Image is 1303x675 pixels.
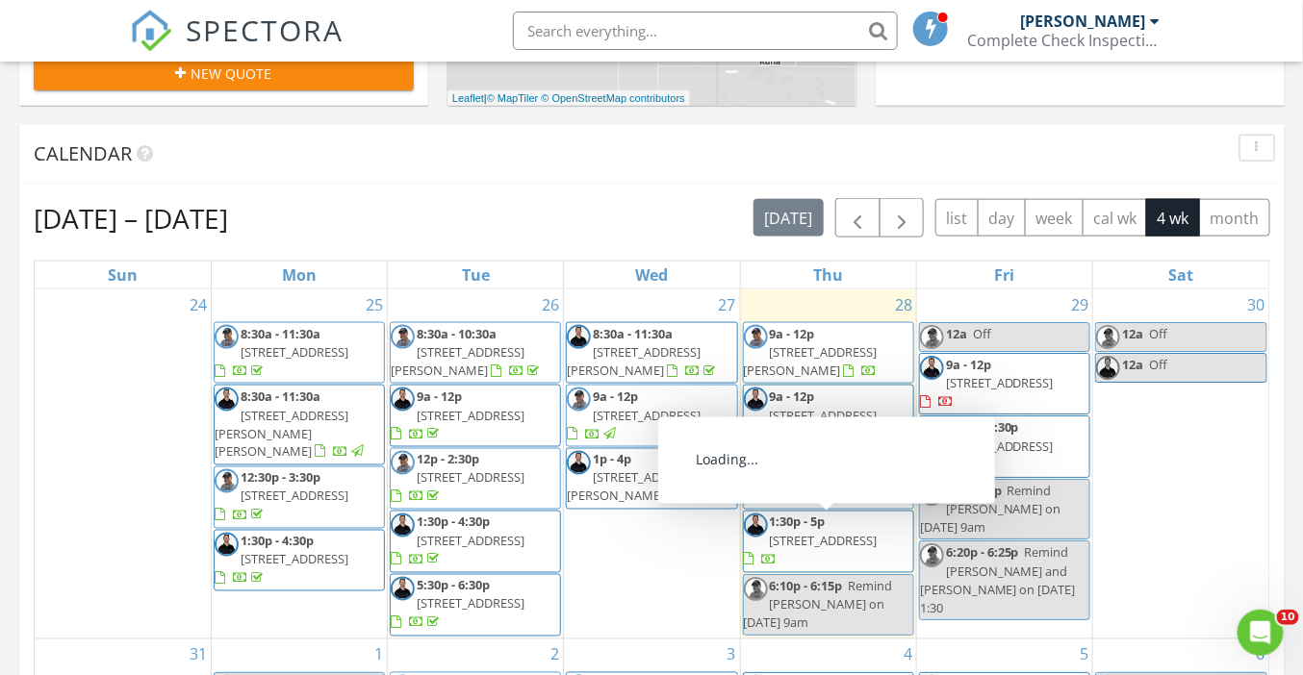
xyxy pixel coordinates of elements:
span: 8:30a - 10:30a [417,325,497,342]
span: 5:30p - 6:30p [417,577,490,594]
span: [STREET_ADDRESS][PERSON_NAME] [391,343,524,379]
a: 1:30p - 4:30p [STREET_ADDRESS] [215,533,348,587]
span: 1:30p - 4:30p [241,533,314,550]
button: month [1199,199,1270,237]
a: Leaflet [452,92,484,104]
input: Search everything... [513,12,898,50]
button: [DATE] [754,199,824,237]
a: Saturday [1165,262,1198,288]
span: [STREET_ADDRESS] [241,487,348,505]
span: 8:30a - 11:30a [593,325,673,342]
span: 6:10p - 6:15p [770,577,843,594]
a: 1:30p - 5p [STREET_ADDRESS] [743,511,914,573]
a: Sunday [104,262,141,288]
img: steve_complete_check_3.jpg [567,451,591,475]
a: 12:30p - 3:30p [STREET_ADDRESS] [214,466,385,529]
a: 9a - 12p [STREET_ADDRESS][PERSON_NAME] [743,322,914,385]
span: 1:30p - 5p [770,513,826,531]
img: steve_complete_check_3.jpg [920,356,944,380]
span: SPECTORA [186,10,344,50]
a: 1:30p - 5p [STREET_ADDRESS] [744,513,878,567]
img: steve_complete_check_3.jpg [744,513,768,537]
a: Go to September 5, 2025 [1076,639,1092,670]
span: [STREET_ADDRESS] [946,374,1054,391]
img: steve_complete_check_3.jpg [215,387,239,412]
a: Friday [991,262,1019,288]
span: 9a - 12p [946,356,991,373]
img: michael_hasson_boise_id_home_inspector.jpg [567,387,591,412]
a: Go to August 28, 2025 [891,289,916,320]
a: Go to September 4, 2025 [900,639,916,670]
a: 8:30a - 11:30a [STREET_ADDRESS] [215,325,348,379]
a: 8:30a - 11:30a [STREET_ADDRESS][PERSON_NAME][PERSON_NAME] [215,387,367,461]
a: 12:30p - 3p [STREET_ADDRESS][PERSON_NAME] [744,451,878,505]
span: 12a [1122,356,1143,373]
a: Go to August 31, 2025 [186,639,211,670]
button: cal wk [1083,199,1148,237]
a: Go to August 29, 2025 [1067,289,1092,320]
span: 12p - 2:30p [417,451,479,468]
img: michael_hasson_boise_id_home_inspector.jpg [391,325,415,349]
span: 9a - 12p [770,387,815,405]
button: Next [880,198,925,237]
span: 10 [1277,610,1299,625]
td: Go to August 30, 2025 [1093,289,1269,638]
span: 6p - 6:05p [946,482,1002,499]
a: 1p - 4p [STREET_ADDRESS][PERSON_NAME] [567,451,719,505]
a: 8:30a - 11:30a [STREET_ADDRESS][PERSON_NAME][PERSON_NAME] [214,385,385,465]
span: 1:30p - 4:30p [946,418,1019,436]
span: Remind [PERSON_NAME] on [DATE] 9am [744,577,893,631]
a: 9a - 12p [STREET_ADDRESS] [566,385,737,447]
a: 8:30a - 10:30a [STREET_ADDRESS][PERSON_NAME] [391,325,543,379]
div: [PERSON_NAME] [1021,12,1146,31]
img: michael_hasson_boise_id_home_inspector.jpg [1096,325,1120,349]
span: [STREET_ADDRESS] [593,407,701,424]
div: Complete Check Inspections, LLC [968,31,1161,50]
span: [STREET_ADDRESS] [417,533,524,550]
img: michael_hasson_boise_id_home_inspector.jpg [920,543,944,567]
a: 1:30p - 4:30p [STREET_ADDRESS] [920,418,1054,472]
a: 9a - 12p [STREET_ADDRESS] [744,387,878,441]
td: Go to August 29, 2025 [916,289,1092,638]
span: [STREET_ADDRESS][PERSON_NAME] [567,343,701,379]
a: Wednesday [631,262,672,288]
a: 8:30a - 11:30a [STREET_ADDRESS][PERSON_NAME] [567,325,719,379]
img: michael_hasson_boise_id_home_inspector.jpg [215,469,239,493]
img: michael_hasson_boise_id_home_inspector.jpg [920,482,944,506]
img: steve_complete_check_3.jpg [391,513,415,537]
iframe: Intercom live chat [1238,610,1284,656]
span: [STREET_ADDRESS] [417,595,524,612]
button: week [1025,199,1084,237]
span: Remind [PERSON_NAME] on [DATE] 9am [920,482,1061,536]
a: 1:30p - 4:30p [STREET_ADDRESS] [391,513,524,567]
img: steve_complete_check_3.jpg [567,325,591,349]
td: Go to August 28, 2025 [740,289,916,638]
a: 5:30p - 6:30p [STREET_ADDRESS] [391,577,524,631]
div: | [447,90,690,107]
a: 1:30p - 4:30p [STREET_ADDRESS] [214,530,385,592]
a: 12p - 2:30p [STREET_ADDRESS] [390,448,561,511]
td: Go to August 26, 2025 [388,289,564,638]
img: steve_complete_check_3.jpg [215,533,239,557]
a: 9a - 12p [STREET_ADDRESS] [390,385,561,447]
span: 12a [1122,325,1143,342]
a: 9a - 12p [STREET_ADDRESS] [919,353,1090,415]
span: [STREET_ADDRESS][PERSON_NAME][PERSON_NAME] [215,407,348,461]
img: michael_hasson_boise_id_home_inspector.jpg [215,325,239,349]
span: Off [1149,356,1167,373]
button: list [935,199,979,237]
button: 4 wk [1146,199,1200,237]
span: [STREET_ADDRESS] [946,437,1054,455]
a: Go to September 3, 2025 [724,639,740,670]
a: 1:30p - 4:30p [STREET_ADDRESS] [390,511,561,573]
img: michael_hasson_boise_id_home_inspector.jpg [744,325,768,349]
a: © MapTiler [487,92,539,104]
td: Go to August 27, 2025 [564,289,740,638]
img: michael_hasson_boise_id_home_inspector.jpg [744,577,768,601]
a: 9a - 12p [STREET_ADDRESS] [567,387,701,441]
span: 8:30a - 11:30a [241,325,320,342]
span: [STREET_ADDRESS][PERSON_NAME] [567,469,701,505]
button: day [978,199,1026,237]
a: Go to August 27, 2025 [715,289,740,320]
span: 1p - 4p [593,451,631,468]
